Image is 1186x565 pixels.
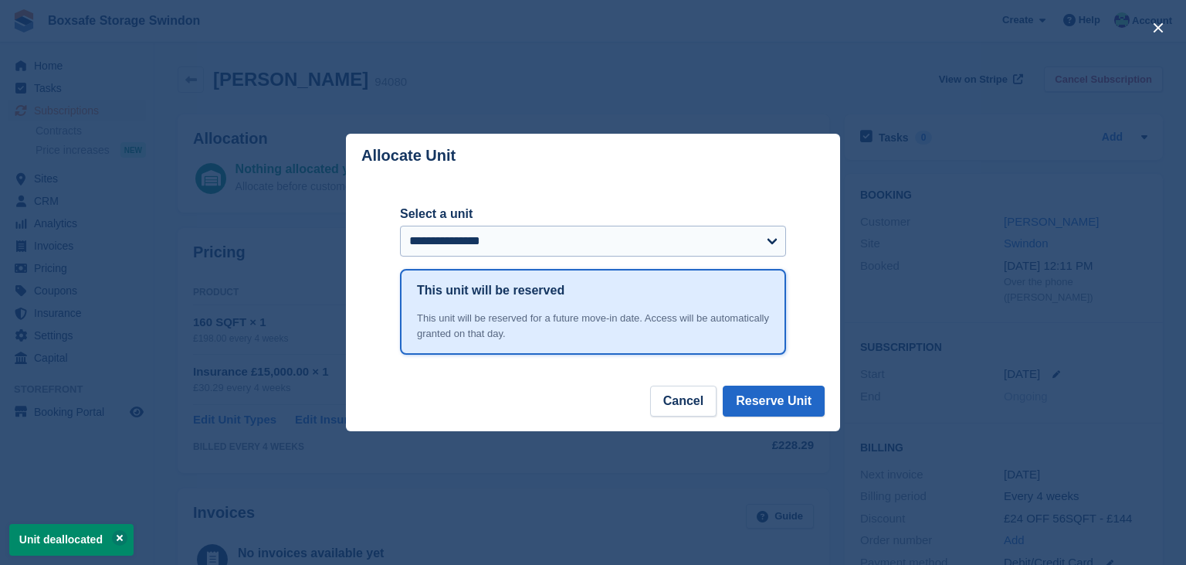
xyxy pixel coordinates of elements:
[1146,15,1171,40] button: close
[417,311,769,341] div: This unit will be reserved for a future move-in date. Access will be automatically granted on tha...
[361,147,456,165] p: Allocate Unit
[9,524,134,556] p: Unit deallocated
[650,386,717,417] button: Cancel
[723,386,825,417] button: Reserve Unit
[400,205,786,223] label: Select a unit
[417,281,564,300] h1: This unit will be reserved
